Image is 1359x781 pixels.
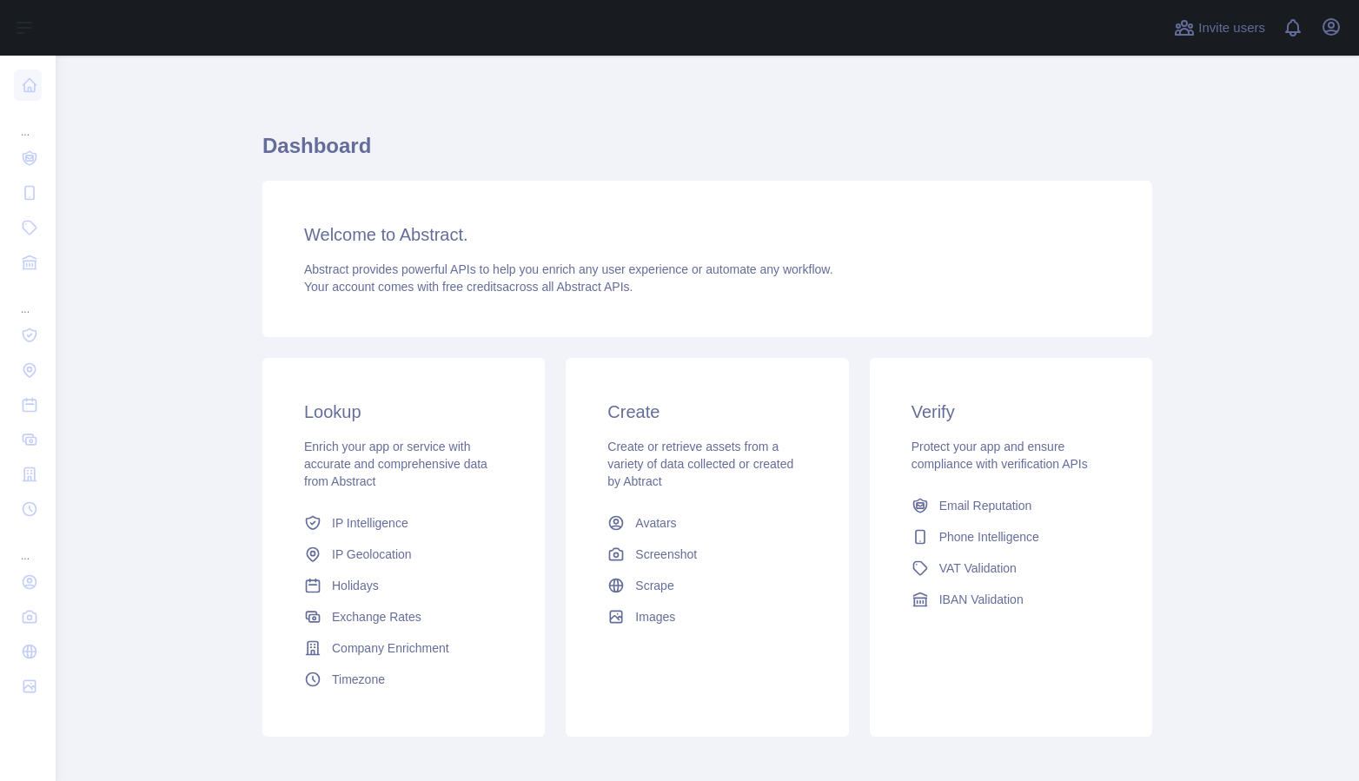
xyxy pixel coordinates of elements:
[912,440,1088,471] span: Protect your app and ensure compliance with verification APIs
[600,570,813,601] a: Scrape
[297,664,510,695] a: Timezone
[14,528,42,563] div: ...
[297,539,510,570] a: IP Geolocation
[635,577,673,594] span: Scrape
[939,528,1039,546] span: Phone Intelligence
[600,601,813,632] a: Images
[1170,14,1269,42] button: Invite users
[304,262,833,276] span: Abstract provides powerful APIs to help you enrich any user experience or automate any workflow.
[332,514,408,532] span: IP Intelligence
[939,591,1024,608] span: IBAN Validation
[304,400,503,424] h3: Lookup
[332,577,379,594] span: Holidays
[297,570,510,601] a: Holidays
[939,497,1032,514] span: Email Reputation
[297,601,510,632] a: Exchange Rates
[14,104,42,139] div: ...
[905,553,1117,584] a: VAT Validation
[297,632,510,664] a: Company Enrichment
[635,608,675,625] span: Images
[607,400,806,424] h3: Create
[304,280,633,294] span: Your account comes with across all Abstract APIs.
[1198,18,1265,38] span: Invite users
[912,400,1110,424] h3: Verify
[607,440,793,488] span: Create or retrieve assets from a variety of data collected or created by Abtract
[332,639,449,657] span: Company Enrichment
[332,671,385,688] span: Timezone
[14,281,42,316] div: ...
[442,280,502,294] span: free credits
[332,546,412,563] span: IP Geolocation
[297,507,510,539] a: IP Intelligence
[304,222,1110,247] h3: Welcome to Abstract.
[905,490,1117,521] a: Email Reputation
[304,440,487,488] span: Enrich your app or service with accurate and comprehensive data from Abstract
[905,584,1117,615] a: IBAN Validation
[905,521,1117,553] a: Phone Intelligence
[600,507,813,539] a: Avatars
[939,559,1017,577] span: VAT Validation
[635,546,697,563] span: Screenshot
[262,132,1152,174] h1: Dashboard
[332,608,421,625] span: Exchange Rates
[635,514,676,532] span: Avatars
[600,539,813,570] a: Screenshot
